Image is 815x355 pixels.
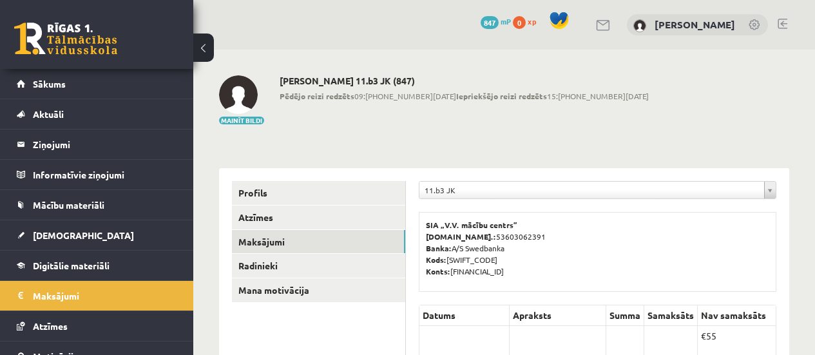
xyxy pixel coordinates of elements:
[426,220,518,230] b: SIA „V.V. mācību centrs”
[33,281,177,311] legend: Maksājumi
[17,160,177,189] a: Informatīvie ziņojumi
[17,69,177,99] a: Sākums
[33,108,64,120] span: Aktuāli
[456,91,547,101] b: Iepriekšējo reizi redzēts
[280,75,649,86] h2: [PERSON_NAME] 11.b3 JK (847)
[232,230,405,254] a: Maksājumi
[513,16,542,26] a: 0 xp
[33,320,68,332] span: Atzīmes
[426,219,769,277] p: 53603062391 A/S Swedbanka [SWIFT_CODE] [FINANCIAL_ID]
[426,243,452,253] b: Banka:
[232,254,405,278] a: Radinieki
[232,206,405,229] a: Atzīmes
[232,278,405,302] a: Mana motivācija
[33,229,134,241] span: [DEMOGRAPHIC_DATA]
[633,19,646,32] img: Lera Panteviča
[33,160,177,189] legend: Informatīvie ziņojumi
[698,305,776,326] th: Nav samaksāts
[17,220,177,250] a: [DEMOGRAPHIC_DATA]
[419,305,510,326] th: Datums
[280,91,354,101] b: Pēdējo reizi redzēts
[644,305,698,326] th: Samaksāts
[528,16,536,26] span: xp
[426,231,496,242] b: [DOMAIN_NAME].:
[426,254,446,265] b: Kods:
[419,182,776,198] a: 11.b3 JK
[17,311,177,341] a: Atzīmes
[219,117,264,124] button: Mainīt bildi
[606,305,644,326] th: Summa
[426,266,450,276] b: Konts:
[232,181,405,205] a: Profils
[219,75,258,114] img: Lera Panteviča
[481,16,511,26] a: 847 mP
[14,23,117,55] a: Rīgas 1. Tālmācības vidusskola
[510,305,606,326] th: Apraksts
[655,18,735,31] a: [PERSON_NAME]
[425,182,759,198] span: 11.b3 JK
[280,90,649,102] span: 09:[PHONE_NUMBER][DATE] 15:[PHONE_NUMBER][DATE]
[481,16,499,29] span: 847
[17,251,177,280] a: Digitālie materiāli
[17,130,177,159] a: Ziņojumi
[33,78,66,90] span: Sākums
[17,190,177,220] a: Mācību materiāli
[33,199,104,211] span: Mācību materiāli
[33,130,177,159] legend: Ziņojumi
[17,281,177,311] a: Maksājumi
[17,99,177,129] a: Aktuāli
[33,260,110,271] span: Digitālie materiāli
[501,16,511,26] span: mP
[513,16,526,29] span: 0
